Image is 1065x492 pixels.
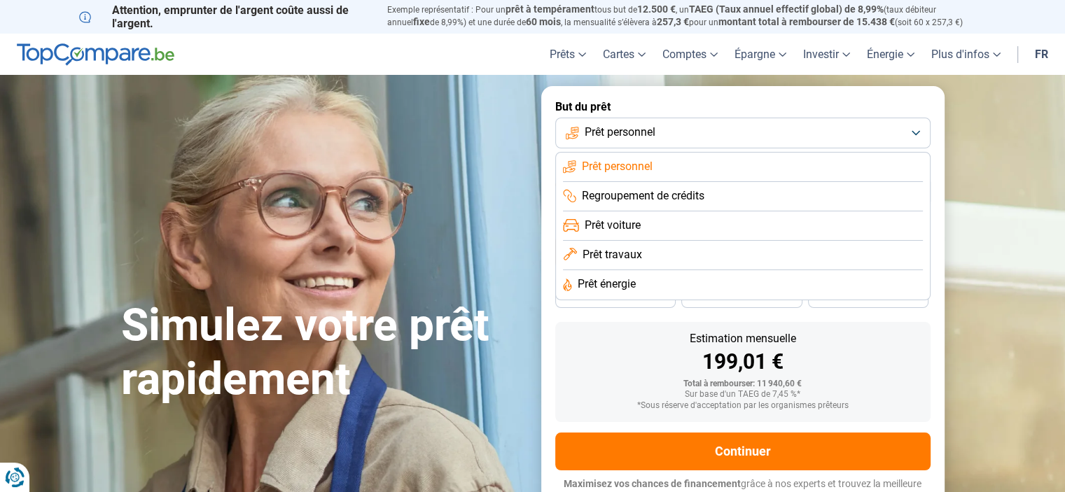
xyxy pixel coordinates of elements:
a: Énergie [858,34,923,75]
span: Regroupement de crédits [582,188,704,204]
a: Prêts [541,34,594,75]
span: 60 mois [526,16,561,27]
span: Maximisez vos chances de financement [564,478,741,489]
div: 199,01 € [566,351,919,372]
a: Comptes [654,34,726,75]
span: Prêt travaux [583,247,642,262]
div: *Sous réserve d'acceptation par les organismes prêteurs [566,401,919,411]
span: prêt à tempérament [506,3,594,15]
a: Épargne [726,34,795,75]
span: 257,3 € [657,16,689,27]
a: Investir [795,34,858,75]
span: Prêt personnel [585,125,655,140]
div: Sur base d'un TAEG de 7,45 %* [566,390,919,400]
span: 30 mois [726,293,757,302]
span: montant total à rembourser de 15.438 € [718,16,895,27]
a: fr [1026,34,1057,75]
span: fixe [413,16,430,27]
span: Prêt énergie [578,276,636,292]
h1: Simulez votre prêt rapidement [121,299,524,407]
span: TAEG (Taux annuel effectif global) de 8,99% [689,3,884,15]
a: Plus d'infos [923,34,1009,75]
span: 24 mois [853,293,884,302]
span: 12.500 € [637,3,676,15]
p: Attention, emprunter de l'argent coûte aussi de l'argent. [79,3,370,30]
p: Exemple représentatif : Pour un tous but de , un (taux débiteur annuel de 8,99%) et une durée de ... [387,3,987,29]
div: Estimation mensuelle [566,333,919,344]
button: Prêt personnel [555,118,931,148]
img: TopCompare [17,43,174,66]
button: Continuer [555,433,931,470]
a: Cartes [594,34,654,75]
span: Prêt voiture [585,218,641,233]
span: 36 mois [600,293,631,302]
label: But du prêt [555,100,931,113]
span: Prêt personnel [582,159,653,174]
div: Total à rembourser: 11 940,60 € [566,379,919,389]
